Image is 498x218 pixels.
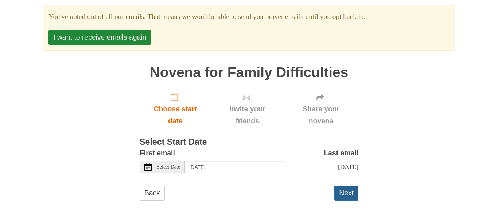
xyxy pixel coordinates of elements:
span: Select Date [157,165,180,170]
button: I want to receive emails again [48,30,151,45]
div: Click "Next" to confirm your start date first. [211,87,284,131]
label: Last email [324,147,358,159]
button: Next [334,186,358,201]
h1: Novena for Family Difficulties [140,65,358,80]
a: Back [140,186,165,201]
span: Share your novena [291,103,351,127]
span: Invite your friends [218,103,276,127]
span: Choose start date [147,103,204,127]
a: Choose start date [140,87,211,131]
label: First email [140,147,175,159]
div: Click "Next" to confirm your start date first. [284,87,358,131]
h3: Select Start Date [140,138,358,147]
section: You've opted out of all our emails. That means we won't be able to send you prayer emails until y... [48,11,449,23]
span: [DATE] [338,163,358,170]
